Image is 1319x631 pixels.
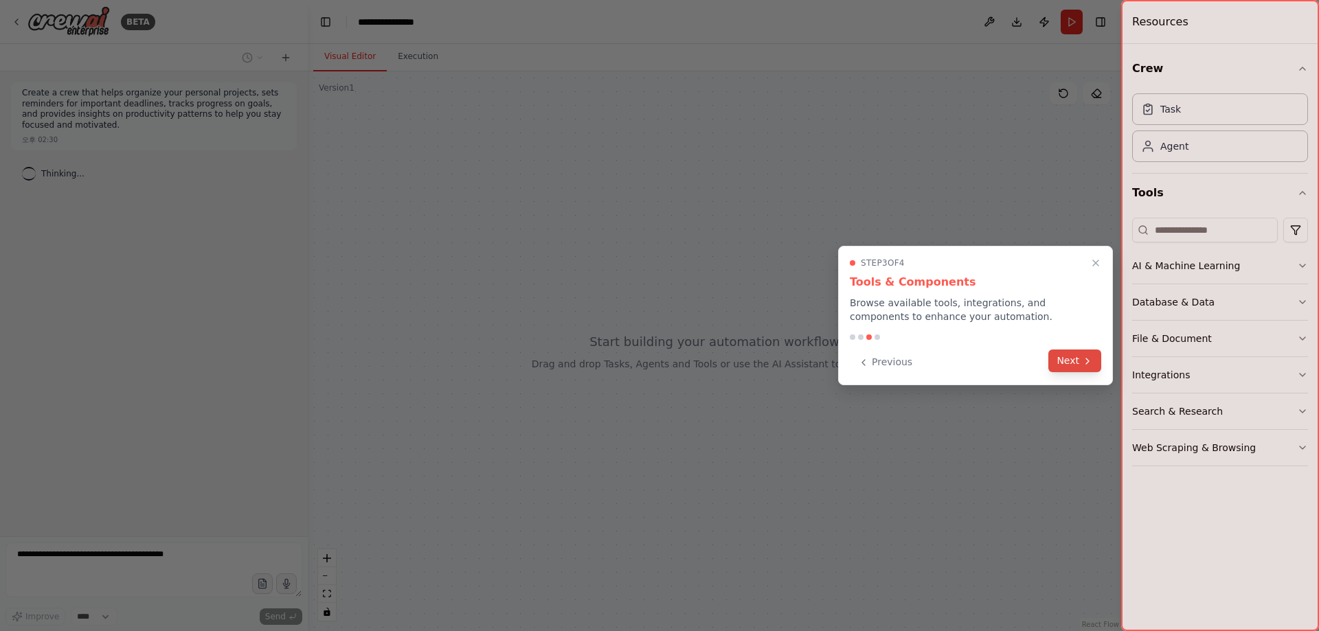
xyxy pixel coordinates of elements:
button: Next [1048,349,1101,372]
button: Hide left sidebar [316,12,335,32]
button: Previous [850,351,921,374]
h3: Tools & Components [850,274,1101,290]
button: Close walkthrough [1087,255,1104,271]
p: Browse available tools, integrations, and components to enhance your automation. [850,296,1101,323]
span: Step 3 of 4 [861,257,905,268]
